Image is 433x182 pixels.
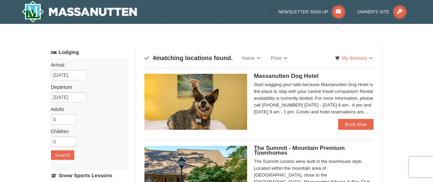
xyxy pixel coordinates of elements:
img: 27428181-5-81c892a3.jpg [144,74,247,130]
span: 4 [153,55,156,61]
label: Departure [51,84,122,90]
a: Name [237,51,266,65]
div: Start wagging your tails because Massanutten Dog Hotel is the place to stay with your canine trav... [254,81,374,115]
label: Children [51,128,122,135]
a: Newsletter Sign Up [278,9,345,14]
span: Massanutten Dog Hotel [254,73,319,79]
a: My Itinerary [331,53,377,63]
a: Price [266,51,293,65]
span: Newsletter Sign Up [278,9,328,14]
a: Owner's Site [357,9,407,14]
button: Search [51,150,74,160]
label: Arrival [51,61,122,68]
h4: matching locations found. [144,55,233,61]
a: Book Now [338,119,374,130]
a: Snow Sports Lessons [51,169,127,182]
label: Adults [51,106,122,113]
span: The Summit - Mountain Premium Townhomes [254,145,345,156]
span: Owner's Site [357,9,390,14]
a: Massanutten Resort [22,1,137,23]
img: Massanutten Resort Logo [22,1,137,23]
a: Lodging [51,46,127,58]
